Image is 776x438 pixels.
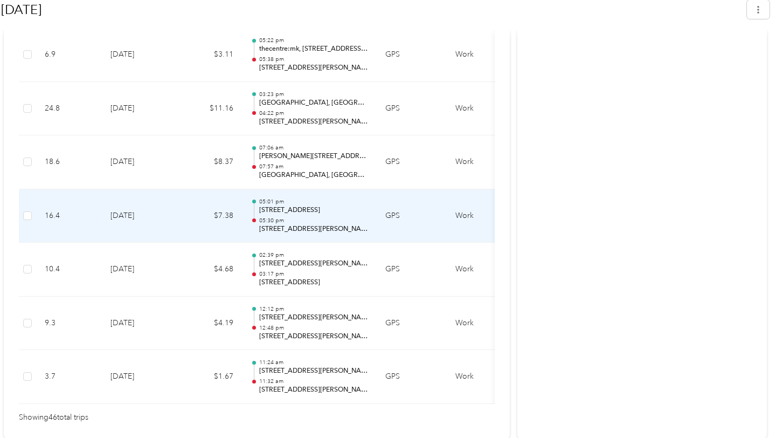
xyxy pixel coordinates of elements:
[377,297,447,351] td: GPS
[447,297,528,351] td: Work
[259,98,368,108] p: [GEOGRAPHIC_DATA], [GEOGRAPHIC_DATA], [GEOGRAPHIC_DATA], HP19 0ZJ, [GEOGRAPHIC_DATA]
[259,206,368,215] p: [STREET_ADDRESS]
[259,366,368,376] p: [STREET_ADDRESS][PERSON_NAME]
[36,82,102,136] td: 24.8
[259,91,368,98] p: 03:23 pm
[377,28,447,82] td: GPS
[259,56,368,63] p: 05:38 pm
[102,135,177,189] td: [DATE]
[177,297,242,351] td: $4.19
[36,189,102,243] td: 16.4
[36,243,102,297] td: 10.4
[19,412,88,423] span: Showing 46 total trips
[177,82,242,136] td: $11.16
[259,224,368,234] p: [STREET_ADDRESS][PERSON_NAME][PERSON_NAME]
[177,243,242,297] td: $4.68
[259,37,368,44] p: 05:22 pm
[102,350,177,404] td: [DATE]
[259,117,368,127] p: [STREET_ADDRESS][PERSON_NAME][PERSON_NAME][PERSON_NAME]
[36,135,102,189] td: 18.6
[447,28,528,82] td: Work
[447,350,528,404] td: Work
[177,350,242,404] td: $1.67
[377,82,447,136] td: GPS
[36,350,102,404] td: 3.7
[102,243,177,297] td: [DATE]
[259,251,368,259] p: 02:39 pm
[259,152,368,161] p: [PERSON_NAME][STREET_ADDRESS][PERSON_NAME][PERSON_NAME]
[259,270,368,278] p: 03:17 pm
[259,144,368,152] p: 07:06 am
[259,109,368,117] p: 04:22 pm
[259,198,368,206] p: 05:01 pm
[447,243,528,297] td: Work
[259,170,368,180] p: [GEOGRAPHIC_DATA], [GEOGRAPHIC_DATA], [GEOGRAPHIC_DATA], HP19 0ZJ, [GEOGRAPHIC_DATA]
[177,135,242,189] td: $8.37
[447,189,528,243] td: Work
[259,278,368,288] p: [STREET_ADDRESS]
[177,189,242,243] td: $7.38
[259,259,368,269] p: [STREET_ADDRESS][PERSON_NAME]
[259,63,368,73] p: [STREET_ADDRESS][PERSON_NAME][PERSON_NAME]
[259,313,368,323] p: [STREET_ADDRESS][PERSON_NAME][PERSON_NAME]
[102,189,177,243] td: [DATE]
[377,350,447,404] td: GPS
[259,324,368,332] p: 12:48 pm
[259,385,368,395] p: [STREET_ADDRESS][PERSON_NAME]
[102,297,177,351] td: [DATE]
[447,82,528,136] td: Work
[377,135,447,189] td: GPS
[259,305,368,313] p: 12:12 pm
[36,297,102,351] td: 9.3
[259,332,368,341] p: [STREET_ADDRESS][PERSON_NAME]
[177,28,242,82] td: $3.11
[259,163,368,170] p: 07:57 am
[377,189,447,243] td: GPS
[102,82,177,136] td: [DATE]
[259,378,368,385] p: 11:32 am
[102,28,177,82] td: [DATE]
[259,359,368,366] p: 11:24 am
[447,135,528,189] td: Work
[377,243,447,297] td: GPS
[259,217,368,224] p: 05:30 pm
[259,44,368,54] p: thecentre:mk, [STREET_ADDRESS][PERSON_NAME][PERSON_NAME][PERSON_NAME]
[36,28,102,82] td: 6.9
